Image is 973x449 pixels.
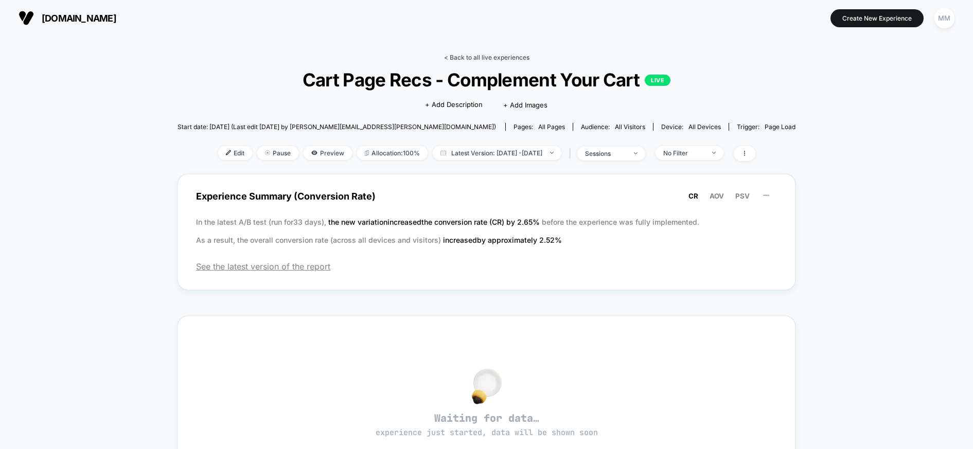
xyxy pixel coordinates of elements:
[634,152,638,154] img: end
[685,191,701,201] button: CR
[737,123,795,131] div: Trigger:
[581,123,645,131] div: Audience:
[735,192,750,200] span: PSV
[433,146,561,160] span: Latest Version: [DATE] - [DATE]
[653,123,729,131] span: Device:
[257,146,298,160] span: Pause
[196,261,777,272] span: See the latest version of the report
[444,53,529,61] a: < Back to all live experiences
[538,123,565,131] span: all pages
[196,411,777,438] span: Waiting for data…
[178,123,496,131] span: Start date: [DATE] (Last edit [DATE] by [PERSON_NAME][EMAIL_ADDRESS][PERSON_NAME][DOMAIN_NAME])
[265,150,270,155] img: end
[710,192,724,200] span: AOV
[376,427,598,438] span: experience just started, data will be shown soon
[208,69,764,91] span: Cart Page Recs - Complement Your Cart
[19,10,34,26] img: Visually logo
[365,150,369,156] img: rebalance
[472,368,502,404] img: no_data
[503,101,547,109] span: + Add Images
[732,191,753,201] button: PSV
[550,152,554,154] img: end
[645,75,670,86] p: LIVE
[585,150,626,157] div: sessions
[567,146,577,161] span: |
[15,10,119,26] button: [DOMAIN_NAME]
[706,191,727,201] button: AOV
[425,100,483,110] span: + Add Description
[218,146,252,160] span: Edit
[226,150,231,155] img: edit
[42,13,116,24] span: [DOMAIN_NAME]
[663,149,704,157] div: No Filter
[765,123,795,131] span: Page Load
[304,146,352,160] span: Preview
[514,123,565,131] div: Pages:
[357,146,428,160] span: Allocation: 100%
[712,152,716,154] img: end
[830,9,924,27] button: Create New Experience
[934,8,954,28] div: MM
[615,123,645,131] span: All Visitors
[688,123,721,131] span: all devices
[931,8,958,29] button: MM
[440,150,446,155] img: calendar
[196,185,777,208] span: Experience Summary (Conversion Rate)
[328,218,542,226] span: the new variation increased the conversion rate (CR) by 2.65 %
[688,192,698,200] span: CR
[196,213,777,249] p: In the latest A/B test (run for 33 days), before the experience was fully implemented. As a resul...
[443,236,562,244] span: increased by approximately 2.52 %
